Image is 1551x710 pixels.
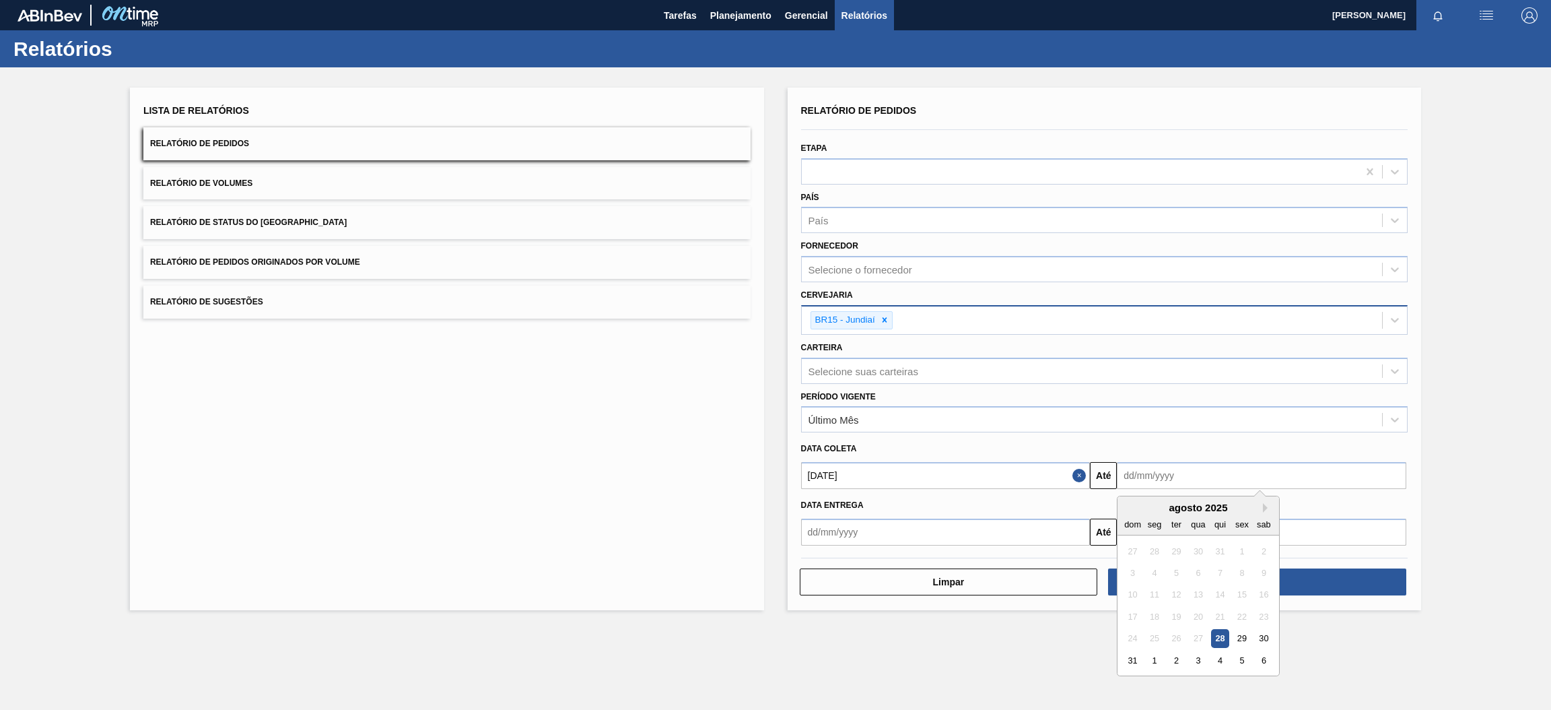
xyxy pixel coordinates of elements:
[1255,586,1273,604] div: Not available sábado, 16 de agosto de 2025
[801,105,917,116] span: Relatório de Pedidos
[801,501,864,510] span: Data entrega
[1190,515,1208,534] div: qua
[664,7,697,24] span: Tarefas
[143,206,751,239] button: Relatório de Status do [GEOGRAPHIC_DATA]
[785,7,828,24] span: Gerencial
[1233,651,1251,670] div: Choose sexta-feira, 5 de setembro de 2025
[1255,515,1273,534] div: sab
[1117,502,1279,513] div: agosto 2025
[1167,564,1185,582] div: Not available terça-feira, 5 de agosto de 2025
[1146,608,1164,626] div: Not available segunda-feira, 18 de agosto de 2025
[808,264,912,276] div: Selecione o fornecedor
[1211,542,1229,560] div: Not available quinta-feira, 31 de julho de 2025
[1167,586,1185,604] div: Not available terça-feira, 12 de agosto de 2025
[1146,515,1164,534] div: seg
[1478,7,1494,24] img: userActions
[1190,564,1208,582] div: Not available quarta-feira, 6 de agosto de 2025
[1108,569,1406,595] button: Download
[1211,608,1229,626] div: Not available quinta-feira, 21 de agosto de 2025
[1146,564,1164,582] div: Not available segunda-feira, 4 de agosto de 2025
[1124,586,1142,604] div: Not available domingo, 10 de agosto de 2025
[13,41,252,57] h1: Relatórios
[808,414,859,426] div: Último Mês
[150,139,249,148] span: Relatório de Pedidos
[811,312,877,329] div: BR15 - Jundiaí
[1211,515,1229,534] div: qui
[1211,586,1229,604] div: Not available quinta-feira, 14 de agosto de 2025
[801,143,827,153] label: Etapa
[801,519,1091,546] input: dd/mm/yyyy
[1416,6,1459,25] button: Notificações
[801,343,843,352] label: Carteira
[1255,608,1273,626] div: Not available sábado, 23 de agosto de 2025
[1167,651,1185,670] div: Choose terça-feira, 2 de setembro de 2025
[801,444,857,453] span: Data coleta
[143,286,751,319] button: Relatório de Sugestões
[801,392,876,401] label: Período Vigente
[1167,515,1185,534] div: ter
[800,569,1098,595] button: Limpar
[143,127,751,160] button: Relatório de Pedidos
[1090,462,1117,489] button: Até
[801,462,1091,489] input: dd/mm/yyyy
[1255,651,1273,670] div: Choose sábado, 6 de setembro de 2025
[1190,586,1208,604] div: Not available quarta-feira, 13 de agosto de 2025
[1190,608,1208,626] div: Not available quarta-feira, 20 de agosto de 2025
[1190,630,1208,648] div: Not available quarta-feira, 27 de agosto de 2025
[1255,564,1273,582] div: Not available sábado, 9 de agosto de 2025
[1233,564,1251,582] div: Not available sexta-feira, 8 de agosto de 2025
[1233,586,1251,604] div: Not available sexta-feira, 15 de agosto de 2025
[1233,630,1251,648] div: Choose sexta-feira, 29 de agosto de 2025
[1255,630,1273,648] div: Choose sábado, 30 de agosto de 2025
[1124,542,1142,560] div: Not available domingo, 27 de julho de 2025
[1211,651,1229,670] div: Choose quinta-feira, 4 de setembro de 2025
[808,215,829,226] div: País
[150,218,347,227] span: Relatório de Status do [GEOGRAPHIC_DATA]
[1167,630,1185,648] div: Not available terça-feira, 26 de agosto de 2025
[1167,542,1185,560] div: Not available terça-feira, 29 de julho de 2025
[801,241,858,251] label: Fornecedor
[1233,608,1251,626] div: Not available sexta-feira, 22 de agosto de 2025
[1122,540,1275,672] div: month 2025-08
[150,257,360,267] span: Relatório de Pedidos Originados por Volume
[1146,630,1164,648] div: Not available segunda-feira, 25 de agosto de 2025
[1233,515,1251,534] div: sex
[1521,7,1538,24] img: Logout
[150,179,252,188] span: Relatório de Volumes
[801,193,819,202] label: País
[1146,651,1164,670] div: Choose segunda-feira, 1 de setembro de 2025
[1124,608,1142,626] div: Not available domingo, 17 de agosto de 2025
[143,105,249,116] span: Lista de Relatórios
[710,7,771,24] span: Planejamento
[1072,462,1090,489] button: Close
[143,167,751,200] button: Relatório de Volumes
[1124,515,1142,534] div: dom
[18,9,82,22] img: TNhmsLtSVTkK8tSr43FrP2fwEKptu5GPRR3wAAAABJRU5ErkJggg==
[1167,608,1185,626] div: Not available terça-feira, 19 de agosto de 2025
[143,246,751,279] button: Relatório de Pedidos Originados por Volume
[1124,564,1142,582] div: Not available domingo, 3 de agosto de 2025
[801,290,853,300] label: Cervejaria
[1255,542,1273,560] div: Not available sábado, 2 de agosto de 2025
[1211,564,1229,582] div: Not available quinta-feira, 7 de agosto de 2025
[150,297,263,306] span: Relatório de Sugestões
[1211,630,1229,648] div: Choose quinta-feira, 28 de agosto de 2025
[1117,462,1406,489] input: dd/mm/yyyy
[1124,630,1142,648] div: Not available domingo, 24 de agosto de 2025
[1090,519,1117,546] button: Até
[1263,503,1272,513] button: Next Month
[1146,542,1164,560] div: Not available segunda-feira, 28 de julho de 2025
[1233,542,1251,560] div: Not available sexta-feira, 1 de agosto de 2025
[808,365,918,377] div: Selecione suas carteiras
[1124,651,1142,670] div: Choose domingo, 31 de agosto de 2025
[841,7,887,24] span: Relatórios
[1190,651,1208,670] div: Choose quarta-feira, 3 de setembro de 2025
[1146,586,1164,604] div: Not available segunda-feira, 11 de agosto de 2025
[1190,542,1208,560] div: Not available quarta-feira, 30 de julho de 2025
